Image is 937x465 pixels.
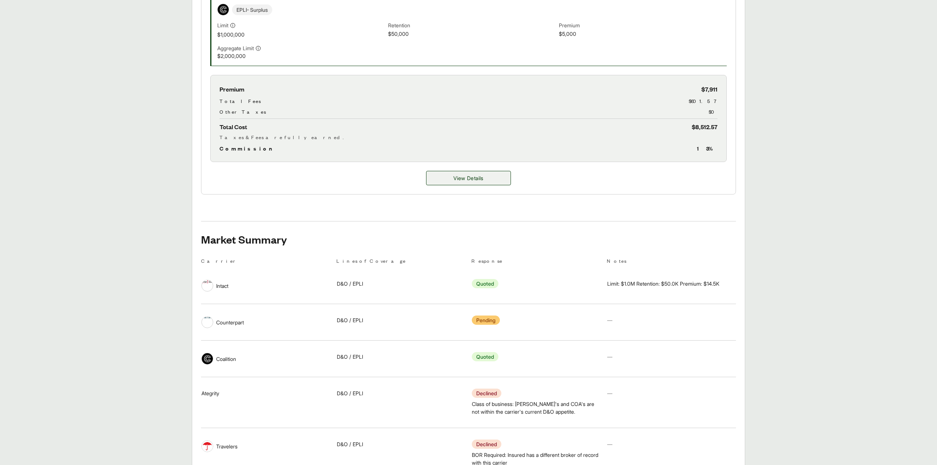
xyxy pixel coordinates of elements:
[689,97,718,105] span: $601.57
[219,122,247,132] span: Total Cost
[337,280,363,287] span: D&O / EPLI
[472,400,601,416] span: Class of business: [PERSON_NAME]'s and COA's are not within the carrier's current D&O appetite.
[218,4,229,15] img: Coalition
[559,30,727,38] span: $5,000
[201,257,331,268] th: Carrier
[426,171,511,185] button: View Details
[472,389,501,398] span: Declined
[217,21,228,29] span: Limit
[216,318,244,326] span: Counterpart
[217,31,385,38] span: $1,000,000
[217,52,385,60] span: $2,000,000
[202,280,213,283] img: Intact logo
[217,44,254,52] span: Aggregate Limit
[201,233,736,245] h2: Market Summary
[471,257,601,268] th: Response
[701,84,718,94] span: $7,911
[216,442,238,450] span: Travelers
[607,317,612,323] span: —
[472,440,501,449] span: Declined
[697,144,718,153] span: 13 %
[692,122,718,132] span: $8,512.57
[337,440,363,448] span: D&O / EPLI
[388,21,556,30] span: Retention
[709,108,718,116] span: $0
[219,97,261,105] span: Total Fees
[216,282,228,290] span: Intact
[472,316,500,325] span: Pending
[472,352,498,361] span: Quoted
[219,133,718,141] div: Taxes & Fees are fully earned.
[337,316,363,324] span: D&O / EPLI
[607,390,612,396] span: —
[202,353,213,364] img: Coalition logo
[216,355,236,363] span: Coalition
[607,354,612,360] span: —
[219,84,244,94] span: Premium
[607,441,612,447] span: —
[201,389,219,397] span: Ategrity
[607,257,736,268] th: Notes
[219,108,266,116] span: Other Taxes
[202,317,213,319] img: Counterpart logo
[336,257,466,268] th: Lines of Coverage
[337,353,363,361] span: D&O / EPLI
[202,441,213,452] img: Travelers logo
[453,174,483,182] span: View Details
[472,279,498,288] span: Quoted
[426,171,511,185] a: Coalition (Incumbent) details
[388,30,556,38] span: $50,000
[559,21,727,30] span: Premium
[219,144,276,153] span: Commission
[607,280,719,287] span: Limit: $1.0M Retention: $50.0K Premium: $14.5K
[337,389,363,397] span: D&O / EPLI
[232,4,272,15] span: EPLI - Surplus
